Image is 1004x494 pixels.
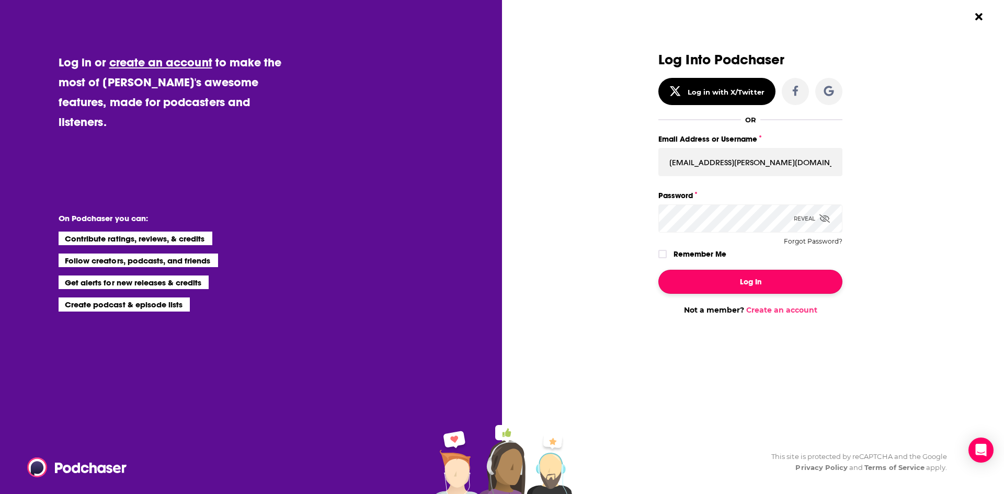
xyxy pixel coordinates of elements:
li: On Podchaser you can: [59,213,268,223]
button: Close Button [969,7,989,27]
label: Remember Me [674,247,726,261]
div: Open Intercom Messenger [968,438,994,463]
a: Podchaser - Follow, Share and Rate Podcasts [27,457,119,477]
li: Get alerts for new releases & credits [59,275,209,289]
div: Not a member? [658,305,842,315]
li: Follow creators, podcasts, and friends [59,254,218,267]
a: Terms of Service [864,463,925,472]
div: This site is protected by reCAPTCHA and the Google and apply. [763,451,947,473]
a: create an account [109,55,212,70]
li: Contribute ratings, reviews, & credits [59,232,212,245]
h3: Log Into Podchaser [658,52,842,67]
div: Log in with X/Twitter [688,88,765,96]
button: Log In [658,270,842,294]
button: Forgot Password? [784,238,842,245]
div: Reveal [794,204,830,233]
label: Email Address or Username [658,132,842,146]
button: Log in with X/Twitter [658,78,775,105]
input: Email Address or Username [658,148,842,176]
li: Create podcast & episode lists [59,297,190,311]
label: Password [658,189,842,202]
a: Privacy Policy [795,463,848,472]
a: Create an account [746,305,817,315]
div: OR [745,116,756,124]
img: Podchaser - Follow, Share and Rate Podcasts [27,457,128,477]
